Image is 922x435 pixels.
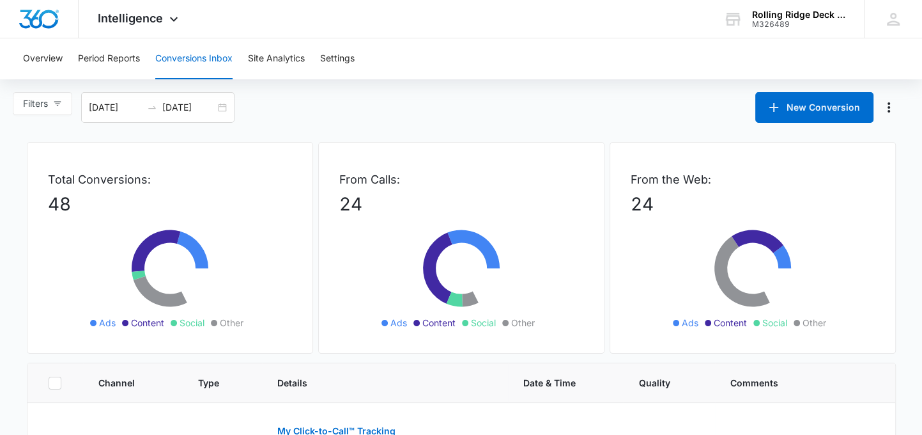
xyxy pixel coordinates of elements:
[155,38,233,79] button: Conversions Inbox
[631,171,875,188] p: From the Web:
[511,316,535,329] span: Other
[320,38,355,79] button: Settings
[180,316,204,329] span: Social
[78,38,140,79] button: Period Reports
[99,316,116,329] span: Ads
[147,102,157,113] span: to
[48,171,292,188] p: Total Conversions:
[752,10,845,20] div: account name
[762,316,787,329] span: Social
[98,376,149,390] span: Channel
[714,316,747,329] span: Content
[523,376,590,390] span: Date & Time
[682,316,698,329] span: Ads
[48,191,292,217] p: 48
[471,316,496,329] span: Social
[339,191,583,217] p: 24
[277,376,474,390] span: Details
[248,38,305,79] button: Site Analytics
[752,20,845,29] div: account id
[879,97,899,118] button: Manage Numbers
[89,100,142,115] input: Start date
[23,97,48,111] span: Filters
[755,92,873,123] button: New Conversion
[131,316,164,329] span: Content
[98,12,163,25] span: Intelligence
[23,38,63,79] button: Overview
[147,102,157,113] span: swap-right
[803,316,826,329] span: Other
[631,191,875,217] p: 24
[390,316,407,329] span: Ads
[197,376,228,390] span: Type
[730,376,856,390] span: Comments
[13,92,72,115] button: Filters
[422,316,456,329] span: Content
[339,171,583,188] p: From Calls:
[639,376,681,390] span: Quality
[220,316,243,329] span: Other
[162,100,215,115] input: End date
